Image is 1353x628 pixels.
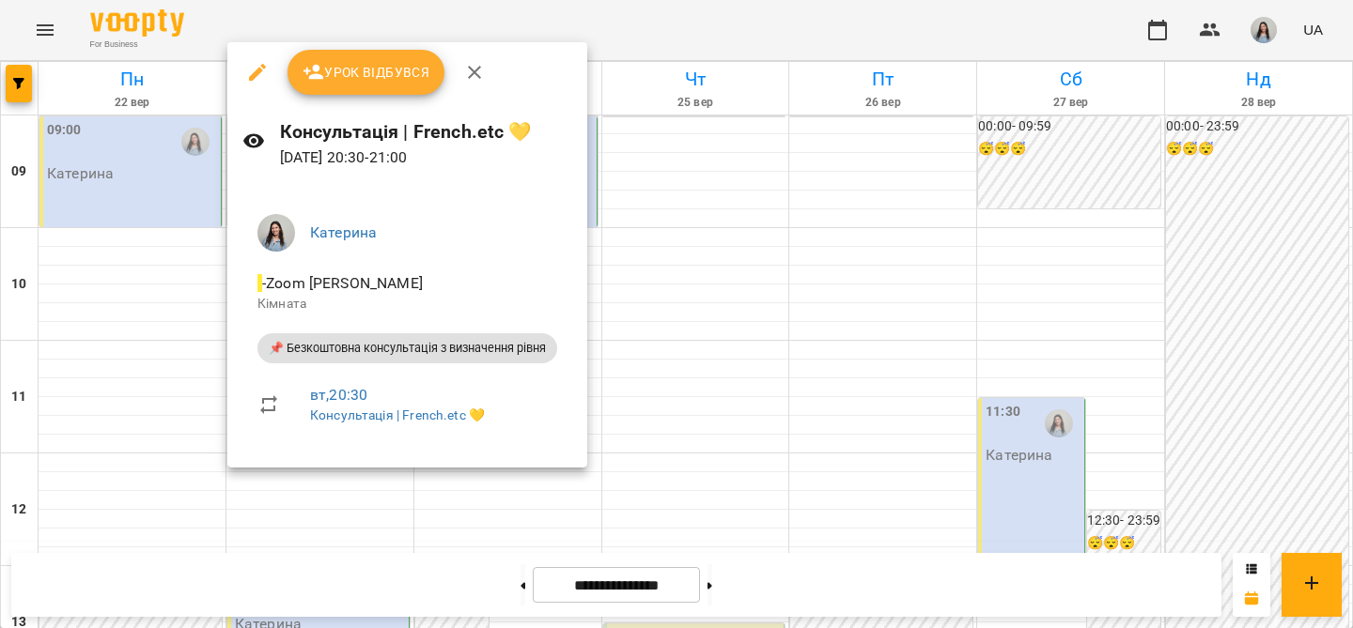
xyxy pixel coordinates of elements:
[310,223,377,241] a: Катерина
[280,146,572,169] p: [DATE] 20:30 - 21:00
[310,407,485,422] a: Консультація | French.etc 💛
[288,50,445,95] button: Урок відбувся
[257,295,557,314] p: Кімната
[280,117,572,146] h6: Консультація | French.etc 💛
[257,274,427,292] span: - Zoom [PERSON_NAME]
[310,386,367,404] a: вт , 20:30
[257,214,295,252] img: 00729b20cbacae7f74f09ddf478bc520.jpg
[303,61,430,84] span: Урок відбувся
[257,340,557,357] span: 📌 Безкоштовна консультація з визначення рівня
